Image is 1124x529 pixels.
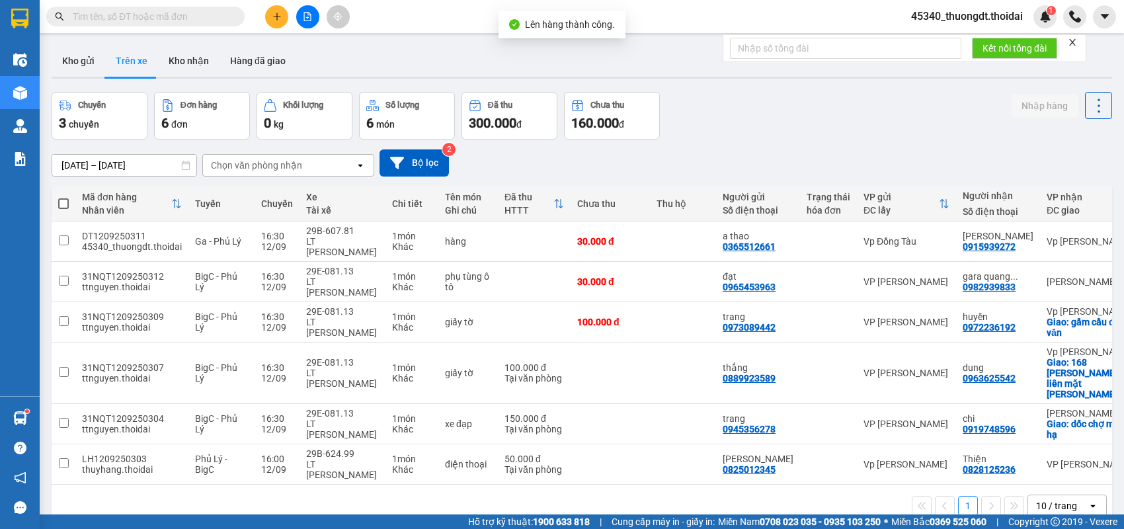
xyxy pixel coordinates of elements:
[972,38,1057,59] button: Kết nối tổng đài
[1047,6,1056,15] sup: 1
[600,514,602,529] span: |
[13,152,27,166] img: solution-icon
[306,419,379,440] div: LT [PERSON_NAME]
[392,322,432,333] div: Khác
[863,205,939,216] div: ĐC lấy
[983,41,1047,56] span: Kết nối tổng đài
[392,231,432,241] div: 1 món
[963,424,1016,434] div: 0919748596
[509,19,520,30] span: check-circle
[1099,11,1111,22] span: caret-down
[863,459,949,469] div: Vp [PERSON_NAME]
[963,206,1033,217] div: Số điện thoại
[306,236,379,257] div: LT [PERSON_NAME]
[469,115,516,131] span: 300.000
[445,459,491,469] div: điện thoại
[863,368,949,378] div: VP [PERSON_NAME]
[261,362,293,373] div: 16:30
[730,38,961,59] input: Nhập số tổng đài
[154,92,250,140] button: Đơn hàng6đơn
[220,45,296,77] button: Hàng đã giao
[195,311,237,333] span: BigC - Phủ Lý
[498,186,571,222] th: Toggle SortBy
[376,119,395,130] span: món
[590,101,624,110] div: Chưa thu
[963,373,1016,384] div: 0963625542
[392,241,432,252] div: Khác
[963,190,1033,201] div: Người nhận
[82,464,182,475] div: thuyhang.thoidai
[161,115,169,131] span: 6
[445,419,491,429] div: xe đạp
[392,271,432,282] div: 1 món
[306,368,379,389] div: LT [PERSON_NAME]
[863,419,949,429] div: VP [PERSON_NAME]
[195,454,227,475] span: Phủ Lý - BigC
[657,198,709,209] div: Thu hộ
[533,516,590,527] strong: 1900 633 818
[392,311,432,322] div: 1 món
[158,45,220,77] button: Kho nhận
[445,271,491,292] div: phụ tùng ô tô
[863,236,949,247] div: Vp Đồng Tàu
[261,322,293,333] div: 12/09
[12,11,119,54] strong: CÔNG TY TNHH DỊCH VỤ DU LỊCH THỜI ĐẠI
[13,86,27,100] img: warehouse-icon
[445,368,491,378] div: giấy tờ
[718,514,881,529] span: Miền Nam
[52,155,196,176] input: Select a date range.
[1049,6,1053,15] span: 1
[380,149,449,177] button: Bộ lọc
[73,9,229,24] input: Tìm tên, số ĐT hoặc mã đơn
[195,236,241,247] span: Ga - Phủ Lý
[82,205,171,216] div: Nhân viên
[963,362,1033,373] div: dung
[392,464,432,475] div: Khác
[25,409,29,413] sup: 1
[327,5,350,28] button: aim
[442,143,456,156] sup: 2
[807,192,850,202] div: Trạng thái
[5,47,7,114] img: logo
[283,101,323,110] div: Khối lượng
[82,271,182,282] div: 31NQT1209250312
[1010,271,1018,282] span: ...
[105,45,158,77] button: Trên xe
[577,236,643,247] div: 30.000 đ
[963,311,1033,322] div: huyền
[958,496,978,516] button: 1
[392,413,432,424] div: 1 món
[577,317,643,327] div: 100.000 đ
[13,53,27,67] img: warehouse-icon
[171,119,188,130] span: đơn
[82,373,182,384] div: ttnguyen.thoidai
[306,408,379,419] div: 29E-081.13
[13,411,27,425] img: warehouse-icon
[930,516,986,527] strong: 0369 525 060
[1047,192,1122,202] div: VP nhận
[306,266,379,276] div: 29E-081.13
[863,192,939,202] div: VP gửi
[723,231,793,241] div: a thao
[211,159,302,172] div: Chọn văn phòng nhận
[306,306,379,317] div: 29E-081.13
[445,205,491,216] div: Ghi chú
[462,92,557,140] button: Đã thu300.000đ
[306,448,379,459] div: 29B-624.99
[82,231,182,241] div: DT1209250311
[723,205,793,216] div: Số điện thoại
[723,322,776,333] div: 0973089442
[445,317,491,327] div: giấy tờ
[468,514,590,529] span: Hỗ trợ kỹ thuật:
[723,454,793,464] div: lâm doanh
[306,459,379,480] div: LT [PERSON_NAME]
[760,516,881,527] strong: 0708 023 035 - 0935 103 250
[261,241,293,252] div: 12/09
[261,424,293,434] div: 12/09
[261,464,293,475] div: 12/09
[612,514,715,529] span: Cung cấp máy in - giấy in:
[392,198,432,209] div: Chi tiết
[1068,38,1077,47] span: close
[261,282,293,292] div: 12/09
[274,119,284,130] span: kg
